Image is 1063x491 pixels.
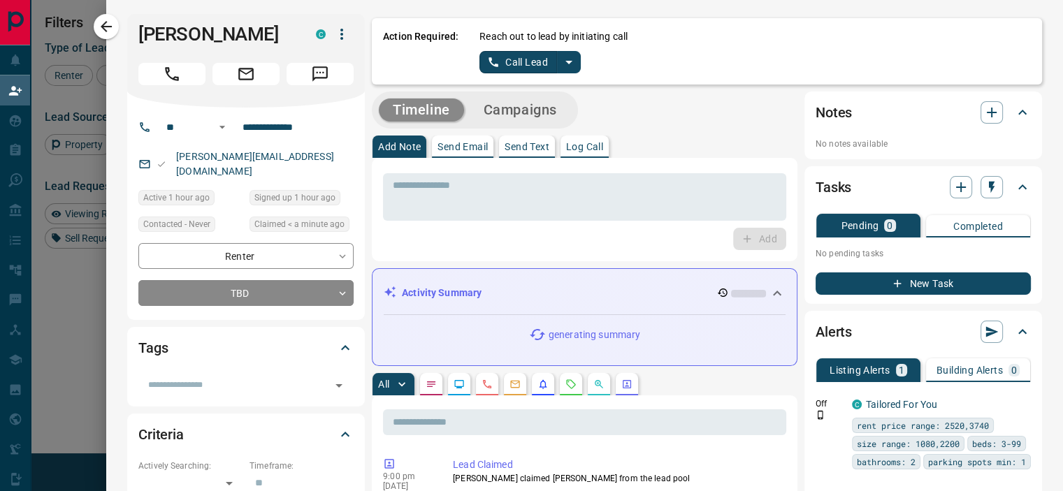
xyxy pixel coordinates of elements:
p: No notes available [816,138,1031,150]
button: Call Lead [479,51,557,73]
div: TBD [138,280,354,306]
p: 1 [899,365,904,375]
p: Timeframe: [250,460,354,472]
p: Listing Alerts [830,365,890,375]
svg: Requests [565,379,577,390]
div: Thu Sep 11 2025 [250,190,354,210]
h1: [PERSON_NAME] [138,23,295,45]
div: Notes [816,96,1031,129]
h2: Tasks [816,176,851,198]
h2: Tags [138,337,168,359]
div: Activity Summary [384,280,786,306]
h2: Criteria [138,423,184,446]
div: Tags [138,331,354,365]
svg: Opportunities [593,379,605,390]
span: rent price range: 2520,3740 [857,418,989,432]
button: Timeline [379,98,464,122]
div: condos.ca [852,400,862,409]
span: bathrooms: 2 [857,455,916,469]
span: Signed up 1 hour ago [254,191,335,205]
p: All [378,379,389,389]
p: [PERSON_NAME] claimed [PERSON_NAME] from the lead pool [453,472,781,485]
svg: Lead Browsing Activity [454,379,465,390]
p: Actively Searching: [138,460,243,472]
p: Send Text [505,142,549,152]
div: Criteria [138,418,354,451]
p: Lead Claimed [453,457,781,472]
p: 0 [887,221,892,230]
a: [PERSON_NAME][EMAIL_ADDRESS][DOMAIN_NAME] [176,151,334,177]
span: Contacted - Never [143,217,210,231]
p: Activity Summary [402,286,482,300]
div: Thu Sep 11 2025 [138,190,243,210]
button: New Task [816,272,1031,295]
p: Log Call [566,142,603,152]
p: Building Alerts [937,365,1003,375]
p: Add Note [378,142,421,152]
p: Completed [953,221,1003,231]
button: Open [214,119,231,135]
svg: Calls [482,379,493,390]
p: [DATE] [383,481,432,491]
span: size range: 1080,2200 [857,437,960,450]
div: split button [479,51,581,73]
svg: Agent Actions [621,379,632,390]
p: Action Required: [383,29,458,73]
p: Off [816,397,844,410]
a: Tailored For You [866,399,937,410]
span: Active 1 hour ago [143,191,210,205]
button: Campaigns [470,98,571,122]
span: Email [212,63,280,85]
span: parking spots min: 1 [928,455,1026,469]
span: Call [138,63,205,85]
h2: Notes [816,101,852,124]
p: No pending tasks [816,243,1031,264]
div: Alerts [816,315,1031,349]
p: 0 [1011,365,1017,375]
p: Pending [841,221,878,230]
p: generating summary [549,328,640,342]
h2: Alerts [816,321,852,343]
div: Thu Sep 11 2025 [250,217,354,236]
svg: Emails [509,379,521,390]
svg: Listing Alerts [537,379,549,390]
svg: Email Valid [157,159,166,169]
div: Tasks [816,170,1031,204]
p: Reach out to lead by initiating call [479,29,628,44]
span: Claimed < a minute ago [254,217,345,231]
span: Message [287,63,354,85]
svg: Notes [426,379,437,390]
div: Renter [138,243,354,269]
svg: Push Notification Only [816,410,825,420]
p: Send Email [438,142,488,152]
span: beds: 3-99 [972,437,1021,450]
div: condos.ca [316,29,326,39]
button: Open [329,376,349,395]
p: 9:00 pm [383,471,432,481]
